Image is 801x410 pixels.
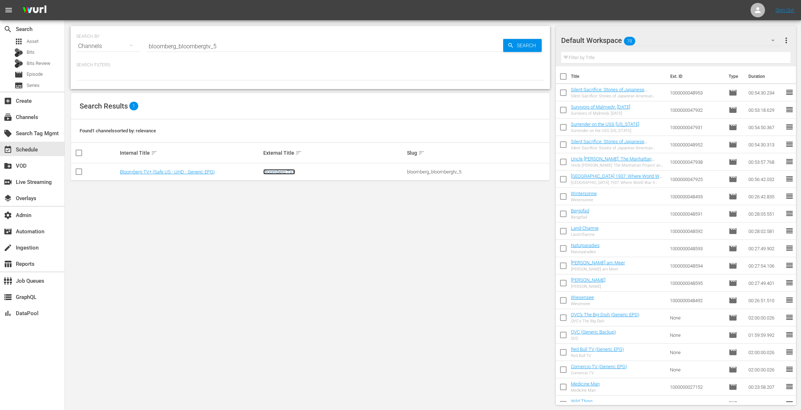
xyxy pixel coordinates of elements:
[263,169,295,175] a: Bloomberg TV+
[729,400,737,409] span: Episode
[729,158,737,166] span: Episode
[27,38,39,45] span: Asset
[724,66,744,87] th: Type
[27,49,35,56] span: Bits
[571,260,625,265] a: [PERSON_NAME] am Meer
[785,244,794,252] span: reorder
[4,194,12,203] span: Overlays
[4,129,12,138] span: Search Tag Mgmt
[667,222,726,240] td: 1000000048592
[785,105,794,114] span: reorder
[667,136,726,153] td: 1000000048952
[4,277,12,285] span: Job Queues
[746,257,785,274] td: 00:27:54.106
[746,101,785,119] td: 00:53:18.629
[785,123,794,131] span: reorder
[785,365,794,374] span: reorder
[746,84,785,101] td: 00:54:30.234
[667,153,726,171] td: 1000000047938
[746,344,785,361] td: 02:00:00.026
[571,381,600,387] a: Medicine Man
[4,260,12,268] span: Reports
[571,215,589,220] div: Bergpfad
[571,301,594,306] div: Wiesensee
[785,192,794,200] span: reorder
[666,66,724,87] th: Ext. ID
[746,188,785,205] td: 00:26:42.835
[571,139,647,150] a: Silent Sacrifice: Stories of Japanese American Incarceration - Part 1
[27,71,43,78] span: Episode
[785,278,794,287] span: reorder
[667,119,726,136] td: 1000000047931
[729,192,737,201] span: Episode
[667,274,726,292] td: 1000000048595
[785,88,794,97] span: reorder
[729,244,737,253] span: Episode
[4,243,12,252] span: Ingestion
[17,2,52,19] img: ans4CAIJ8jUAAAAAAAAAAAAAAAAAAAAAAAAgQb4GAAAAAAAAAAAAAAAAAAAAAAAAJMjXAAAAAAAAAAAAAAAAAAAAAAAAgAT5G...
[729,365,737,374] span: Episode
[561,30,782,50] div: Default Workspace
[729,348,737,357] span: Episode
[624,34,635,49] span: 78
[571,146,664,150] div: Silent Sacrifice: Stories of Japanese American Incarceration - Part 1
[571,180,664,185] div: [GEOGRAPHIC_DATA] 1937: Where World War II Began
[729,261,737,270] span: Episode
[667,171,726,188] td: 1000000047925
[571,191,597,196] a: Wintersonne
[4,97,12,105] span: Create
[14,48,23,57] div: Bits
[785,296,794,304] span: reorder
[571,122,639,127] a: Surrender on the USS [US_STATE]
[785,313,794,322] span: reorder
[571,319,639,323] div: QVC's The Big Dish
[729,313,737,322] span: Episode
[571,329,616,335] a: QVC (Generic Backup)
[744,66,787,87] th: Duration
[729,279,737,287] span: Episode
[4,162,12,170] span: VOD
[80,128,156,133] span: Found 1 channels sorted by: relevance
[76,62,544,68] p: Search Filters:
[571,163,664,168] div: Uncle [PERSON_NAME]: The Manhattan Project and Beyond
[667,361,726,378] td: None
[571,336,616,341] div: QVC
[667,344,726,361] td: None
[80,102,128,110] span: Search Results
[120,169,215,175] a: Bloomberg TV+ (Safe US - UHD - Generic EPG)
[667,326,726,344] td: None
[729,210,737,218] span: Episode
[746,136,785,153] td: 00:54:30.313
[785,140,794,149] span: reorder
[571,371,627,375] div: Comercio TV
[14,70,23,79] span: Episode
[571,156,654,167] a: Uncle [PERSON_NAME]: The Manhattan Project and Beyond
[785,330,794,339] span: reorder
[120,149,261,157] div: Internal Title
[729,88,737,97] span: Episode
[571,388,600,393] div: Medicine Man
[418,150,425,156] span: sort
[571,284,605,289] div: [PERSON_NAME]
[667,205,726,222] td: 1000000048591
[76,36,140,56] div: Channels
[729,296,737,305] span: Episode
[746,326,785,344] td: 01:59:59.992
[785,209,794,218] span: reorder
[151,150,157,156] span: sort
[4,145,12,154] span: Schedule
[667,257,726,274] td: 1000000048594
[746,171,785,188] td: 00:56:42.032
[785,400,794,408] span: reorder
[571,128,639,133] div: Surrender on the USS [US_STATE]
[571,277,605,283] a: [PERSON_NAME]
[729,123,737,132] span: Episode
[27,60,50,67] span: Bits Review
[571,267,625,272] div: [PERSON_NAME] am Meer
[407,149,549,157] div: Slug
[782,36,791,45] span: more_vert
[746,222,785,240] td: 00:28:02.581
[4,178,12,186] span: Live Streaming
[571,208,589,213] a: Bergpfad
[746,205,785,222] td: 00:28:05.551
